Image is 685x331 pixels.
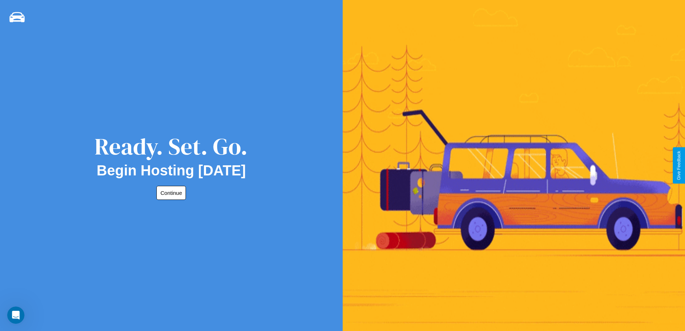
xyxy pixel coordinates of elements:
h2: Begin Hosting [DATE] [97,162,246,179]
iframe: Intercom live chat [7,307,24,324]
button: Continue [156,186,186,200]
div: Ready. Set. Go. [95,130,248,162]
div: Give Feedback [676,151,681,180]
